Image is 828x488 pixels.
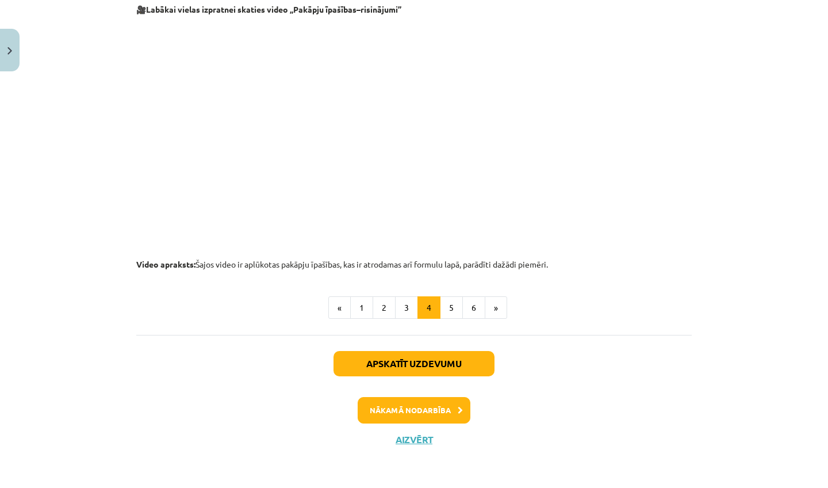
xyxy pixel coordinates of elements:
[146,4,356,14] b: Labākai vielas izpratnei skaties video „Pakāpju īpašības
[417,296,440,319] button: 4
[440,296,463,319] button: 5
[136,258,692,270] p: Šajos video ir aplūkotas pakāpju īpašības, kas ir atrodamas arī formulu lapā, parādīti dažādi pie...
[485,296,507,319] button: »
[361,4,401,14] b: risinājumi”
[395,296,418,319] button: 3
[136,3,692,16] p: 🎥
[136,259,195,269] b: Video apraksts:
[356,4,361,14] strong: –
[7,47,12,55] img: icon-close-lesson-0947bae3869378f0d4975bcd49f059093ad1ed9edebbc8119c70593378902aed.svg
[328,296,351,319] button: «
[462,296,485,319] button: 6
[358,397,470,424] button: Nākamā nodarbība
[392,434,436,445] button: Aizvērt
[350,296,373,319] button: 1
[136,296,692,319] nav: Page navigation example
[333,351,494,376] button: Apskatīt uzdevumu
[373,296,396,319] button: 2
